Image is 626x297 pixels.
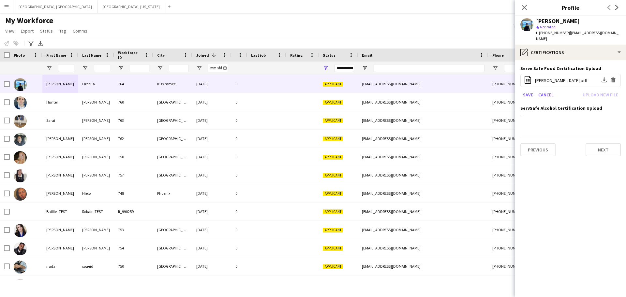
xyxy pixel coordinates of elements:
span: Last Name [82,53,101,58]
div: [DATE] [192,276,231,293]
div: 0 [231,130,247,148]
div: [PHONE_NUMBER] [488,239,572,257]
button: Open Filter Menu [82,65,88,71]
div: 748 [114,184,153,202]
div: [DATE] [192,130,231,148]
img: Callie Poerio [14,224,27,237]
span: Applicant [323,100,343,105]
div: [PERSON_NAME] [42,166,78,184]
input: Last Name Filter Input [94,64,110,72]
div: [GEOGRAPHIC_DATA] [153,257,192,275]
span: Applicant [323,209,343,214]
div: [DATE] [192,93,231,111]
div: [EMAIL_ADDRESS][DOMAIN_NAME] [358,276,488,293]
span: View [5,28,14,34]
div: [GEOGRAPHIC_DATA] [153,239,192,257]
div: 749 [114,276,153,293]
a: Status [37,27,55,35]
span: Last job [251,53,266,58]
div: [EMAIL_ADDRESS][DOMAIN_NAME] [358,111,488,129]
div: [PERSON_NAME] [42,221,78,239]
div: [PERSON_NAME] [78,148,114,166]
div: 0 [231,257,247,275]
span: Email [362,53,372,58]
div: [PERSON_NAME] [42,130,78,148]
div: --- [520,114,621,120]
a: View [3,27,17,35]
div: Sarai [42,111,78,129]
div: Certifications [515,45,626,60]
div: [DATE] [192,221,231,239]
div: [PERSON_NAME] [78,111,114,129]
div: [PHONE_NUMBER] [488,166,572,184]
span: Tag [59,28,66,34]
span: Photo [14,53,25,58]
span: First Name [46,53,66,58]
div: Paolo Ornella 6.25.29.pdf [520,74,621,87]
img: Shannon Jacobs [14,279,27,292]
div: [PERSON_NAME] [42,184,78,202]
div: [DATE] [192,239,231,257]
span: Applicant [323,173,343,178]
img: nada soueid [14,261,27,274]
div: 758 [114,148,153,166]
span: Applicant [323,246,343,251]
input: Phone Filter Input [504,64,568,72]
input: City Filter Input [169,64,188,72]
div: [EMAIL_ADDRESS][DOMAIN_NAME] [358,148,488,166]
div: [GEOGRAPHIC_DATA] [153,93,192,111]
h3: Serve Safe Food Certification Upload [520,65,601,71]
div: [DATE] [192,257,231,275]
button: Open Filter Menu [157,65,163,71]
div: [EMAIL_ADDRESS][DOMAIN_NAME] [358,203,488,220]
button: Open Filter Menu [118,65,124,71]
a: Export [18,27,36,35]
input: Joined Filter Input [208,64,228,72]
div: [GEOGRAPHIC_DATA] [153,166,192,184]
button: [GEOGRAPHIC_DATA], [US_STATE] [97,0,165,13]
input: First Name Filter Input [58,64,74,72]
div: [DATE] [192,166,231,184]
span: Applicant [323,82,343,87]
div: [PHONE_NUMBER] [488,221,572,239]
div: nada [42,257,78,275]
app-action-btn: Export XLSX [37,39,44,47]
h3: ServSafe Alcohol Certification Upload [520,105,602,111]
div: Kissimmee [153,75,192,93]
div: [DATE] [192,111,231,129]
input: Email Filter Input [374,64,484,72]
div: 760 [114,93,153,111]
span: Status [40,28,53,34]
div: [PHONE_NUMBER] [488,111,572,129]
div: [GEOGRAPHIC_DATA] [153,221,192,239]
div: Hielo [78,184,114,202]
div: Hunter [42,93,78,111]
div: [EMAIL_ADDRESS][DOMAIN_NAME] [358,184,488,202]
span: [PERSON_NAME] [DATE].pdf [535,78,588,83]
div: [EMAIL_ADDRESS][DOMAIN_NAME] [358,239,488,257]
img: Paolo Ornella [14,78,27,91]
span: Comms [73,28,87,34]
div: [EMAIL_ADDRESS][DOMAIN_NAME] [358,221,488,239]
span: City [157,53,165,58]
input: Workforce ID Filter Input [130,64,149,72]
div: Baillie- TEST [42,203,78,220]
span: Applicant [323,264,343,269]
div: [EMAIL_ADDRESS][DOMAIN_NAME] [358,93,488,111]
div: [DATE] [192,184,231,202]
div: [EMAIL_ADDRESS][DOMAIN_NAME] [358,257,488,275]
div: [PERSON_NAME] [42,148,78,166]
div: 0 [231,148,247,166]
div: [DATE] [192,148,231,166]
h3: Profile [515,3,626,12]
div: Robair- TEST [78,203,114,220]
div: [PERSON_NAME] [536,18,580,24]
div: Phoenix [153,184,192,202]
div: [PERSON_NAME] [42,239,78,257]
div: 0 [231,75,247,93]
button: Open Filter Menu [323,65,329,71]
button: Next [586,143,621,156]
span: Rating [290,53,303,58]
div: [GEOGRAPHIC_DATA][PERSON_NAME] [153,148,192,166]
div: [PHONE_NUMBER] [488,184,572,202]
